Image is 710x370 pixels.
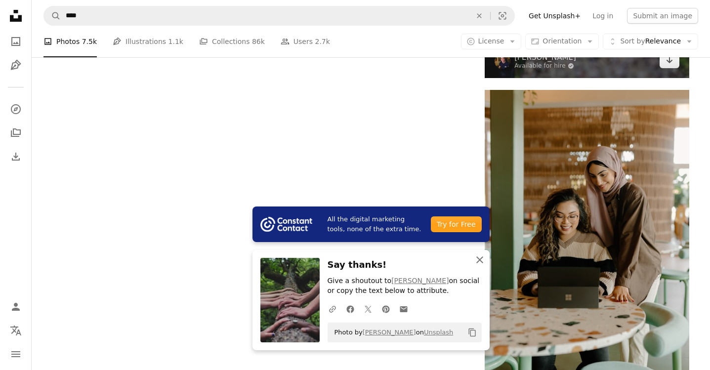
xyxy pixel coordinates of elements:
a: Illustrations [6,55,26,75]
button: Orientation [525,34,599,49]
span: 2.7k [315,36,330,47]
a: [PERSON_NAME] [363,329,416,336]
a: Share over email [395,299,413,319]
a: Home — Unsplash [6,6,26,28]
form: Find visuals sitewide [43,6,515,26]
a: Users 2.7k [281,26,330,57]
a: Collections 86k [199,26,265,57]
button: License [461,34,522,49]
button: Clear [468,6,490,25]
span: 86k [252,36,265,47]
a: Get Unsplash+ [523,8,586,24]
a: All the digital marketing tools, none of the extra time.Try for Free [252,206,490,242]
a: Available for hire [514,62,576,70]
h3: Say thanks! [328,258,482,272]
button: Visual search [491,6,514,25]
span: License [478,37,504,45]
button: Sort byRelevance [603,34,698,49]
span: Photo by on [330,325,454,340]
span: Relevance [620,37,681,46]
a: a woman and a girl looking at a laptop [485,238,689,247]
img: Go to Shane Rounce's profile [495,53,510,69]
a: Share on Facebook [341,299,359,319]
button: Search Unsplash [44,6,61,25]
a: [PERSON_NAME] [391,277,449,285]
a: Explore [6,99,26,119]
button: Copy to clipboard [464,324,481,341]
a: Log in / Sign up [6,297,26,317]
a: Illustrations 1.1k [113,26,183,57]
span: 1.1k [168,36,183,47]
button: Submit an image [627,8,698,24]
span: All the digital marketing tools, none of the extra time. [328,214,423,234]
span: Sort by [620,37,645,45]
a: Download History [6,147,26,166]
button: Language [6,321,26,340]
img: file-1754318165549-24bf788d5b37 [260,217,312,232]
div: Try for Free [431,216,481,232]
a: Unsplash [424,329,453,336]
a: Photos [6,32,26,51]
a: Log in [586,8,619,24]
a: Share on Twitter [359,299,377,319]
a: Download [660,52,679,68]
a: Collections [6,123,26,143]
span: Orientation [543,37,582,45]
p: Give a shoutout to on social or copy the text below to attribute. [328,276,482,296]
a: Share on Pinterest [377,299,395,319]
button: Menu [6,344,26,364]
